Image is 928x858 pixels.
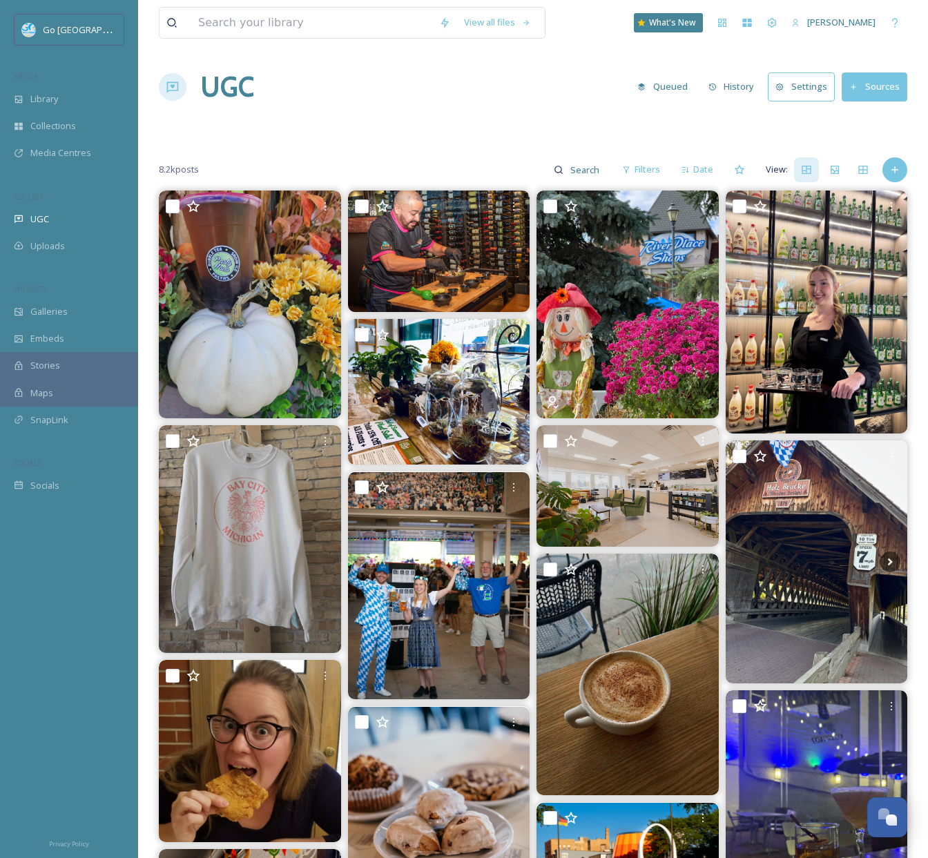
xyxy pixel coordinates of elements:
img: GoGreatLogo_MISkies_RegionalTrails%20%281%29.png [22,23,36,37]
span: Privacy Policy [49,839,89,848]
img: 🎉 Join us TODAY from 5PM–8PM for our first exclusive event at Mi Pot! ✨ Live music, delicious foo... [726,191,908,433]
input: Search your library [191,8,432,38]
a: View all files [457,9,538,36]
img: Shop end of summer deals now 💚 All plants, accessories, plant bar items, terrariums, macramé, and... [348,319,530,465]
span: Stories [30,359,60,372]
img: Are you ready for pumpkin spice? 🙋‍♀️We definitely are!! Check back tomorrow to see what we’ve cr... [536,554,719,795]
img: 🎃 Sip smart this fall! 🎃 We now have sugar-free pumpkin tea — cozy, flavorful, and guilt-free. Wa... [159,191,341,418]
span: Date [693,163,713,176]
img: We're hiring! Call, email, or submit an inquiry today to learn more! [348,191,530,312]
span: Uploads [30,240,65,253]
img: Willkommen to the only officially sanctioned Oktoberfest outside of Munich! 🍻 Celebrate Frankenmu... [348,472,530,699]
button: Settings [768,72,835,101]
span: Embeds [30,332,64,345]
span: SnapLink [30,413,68,427]
span: WIDGETS [14,284,46,294]
a: History [702,73,768,100]
span: COLLECT [14,191,43,202]
img: Celebrate fall in Frankenmuth at Scarecrow Fest! 🎃🍂 Enjoy FREE family-fun during the last two wee... [536,191,719,418]
button: Open Chat [867,797,907,837]
span: Collections [30,119,76,133]
button: Sources [842,72,907,101]
img: 🍂✨ Fall is almost here, time to get cozy! ✨🍂 Stay warm in style with a Golden Gallery sweatshirt.... [159,425,341,652]
span: Socials [30,479,59,492]
input: Search [563,156,608,184]
a: [PERSON_NAME] [784,9,882,36]
span: Filters [635,163,660,176]
a: Queued [630,73,702,100]
span: Go [GEOGRAPHIC_DATA] [43,23,145,36]
span: MEDIA [14,71,38,81]
button: Queued [630,73,695,100]
span: Maps [30,387,53,400]
img: Say schnitzel! #shitdaradoes #foodie #frankenmuth [159,660,341,842]
a: What's New [634,13,703,32]
a: UGC [200,66,254,108]
span: [PERSON_NAME] [807,16,876,28]
span: UGC [30,213,49,226]
span: Media Centres [30,146,91,159]
span: Library [30,92,58,106]
img: A beautiful evening in Frankenmuth! Always lots to learn at the MPAAA Fall Conference. #frankenmu... [726,440,908,683]
span: 8.2k posts [159,163,199,176]
button: History [702,73,762,100]
span: Galleries [30,305,68,318]
a: Settings [768,72,842,101]
a: Privacy Policy [49,835,89,851]
span: SOCIALS [14,458,41,468]
img: Good news, Saginaw friends! We’ve adjusted our hours to better serve you. Our Saginaw location is... [536,425,719,547]
span: View: [766,163,788,176]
